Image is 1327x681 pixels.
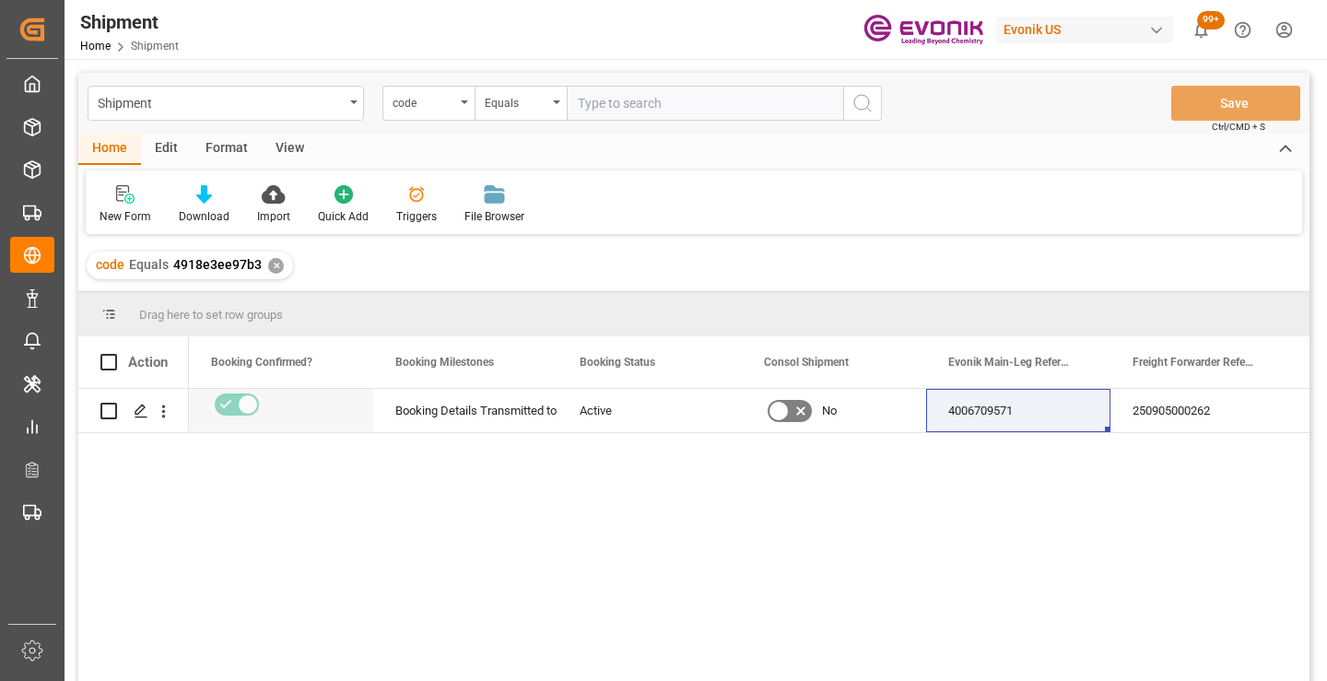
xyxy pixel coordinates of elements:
[996,12,1180,47] button: Evonik US
[863,14,983,46] img: Evonik-brand-mark-Deep-Purple-RGB.jpeg_1700498283.jpeg
[948,356,1072,369] span: Evonik Main-Leg Reference
[926,389,1110,432] div: 4006709571
[393,90,455,112] div: code
[843,86,882,121] button: search button
[1212,120,1265,134] span: Ctrl/CMD + S
[78,389,189,433] div: Press SPACE to select this row.
[485,90,547,112] div: Equals
[96,257,124,272] span: code
[100,208,151,225] div: New Form
[257,208,290,225] div: Import
[268,258,284,274] div: ✕
[80,8,179,36] div: Shipment
[318,208,369,225] div: Quick Add
[128,354,168,370] div: Action
[173,257,262,272] span: 4918e3ee97b3
[822,390,837,432] span: No
[129,257,169,272] span: Equals
[395,390,535,432] div: Booking Details Transmitted to SAP
[395,356,494,369] span: Booking Milestones
[262,134,318,165] div: View
[764,356,849,369] span: Consol Shipment
[1197,11,1225,29] span: 99+
[580,390,720,432] div: Active
[396,208,437,225] div: Triggers
[211,356,312,369] span: Booking Confirmed?
[996,17,1173,43] div: Evonik US
[139,308,283,322] span: Drag here to set row groups
[475,86,567,121] button: open menu
[567,86,843,121] input: Type to search
[464,208,524,225] div: File Browser
[179,208,229,225] div: Download
[88,86,364,121] button: open menu
[1171,86,1300,121] button: Save
[1133,356,1256,369] span: Freight Forwarder Reference
[192,134,262,165] div: Format
[1110,389,1295,432] div: 250905000262
[382,86,475,121] button: open menu
[78,134,141,165] div: Home
[580,356,655,369] span: Booking Status
[1180,9,1222,51] button: show 100 new notifications
[98,90,344,113] div: Shipment
[80,40,111,53] a: Home
[1222,9,1263,51] button: Help Center
[141,134,192,165] div: Edit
